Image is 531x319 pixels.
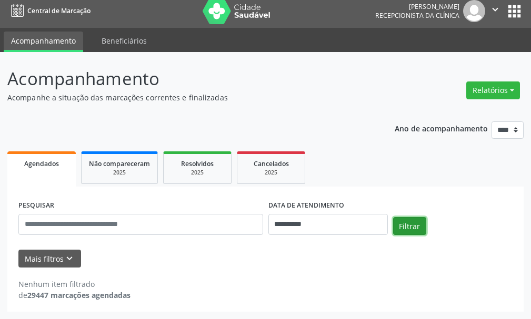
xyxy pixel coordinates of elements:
span: Cancelados [254,159,289,168]
a: Central de Marcação [7,2,91,19]
p: Acompanhe a situação das marcações correntes e finalizadas [7,92,369,103]
label: PESQUISAR [18,198,54,214]
strong: 29447 marcações agendadas [27,290,131,300]
a: Acompanhamento [4,32,83,52]
p: Ano de acompanhamento [395,121,488,135]
button: Relatórios [466,81,520,99]
div: 2025 [89,169,150,177]
div: [PERSON_NAME] [375,2,459,11]
span: Recepcionista da clínica [375,11,459,20]
div: de [18,290,131,301]
button: Filtrar [393,217,426,235]
span: Resolvidos [181,159,214,168]
span: Central de Marcação [27,6,91,15]
i:  [489,4,501,15]
i: keyboard_arrow_down [64,253,75,264]
div: Nenhum item filtrado [18,279,131,290]
div: 2025 [171,169,224,177]
a: Beneficiários [94,32,154,50]
div: 2025 [245,169,297,177]
span: Agendados [24,159,59,168]
button: Mais filtroskeyboard_arrow_down [18,250,81,268]
button: apps [505,2,524,20]
span: Não compareceram [89,159,150,168]
label: DATA DE ATENDIMENTO [268,198,344,214]
p: Acompanhamento [7,66,369,92]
